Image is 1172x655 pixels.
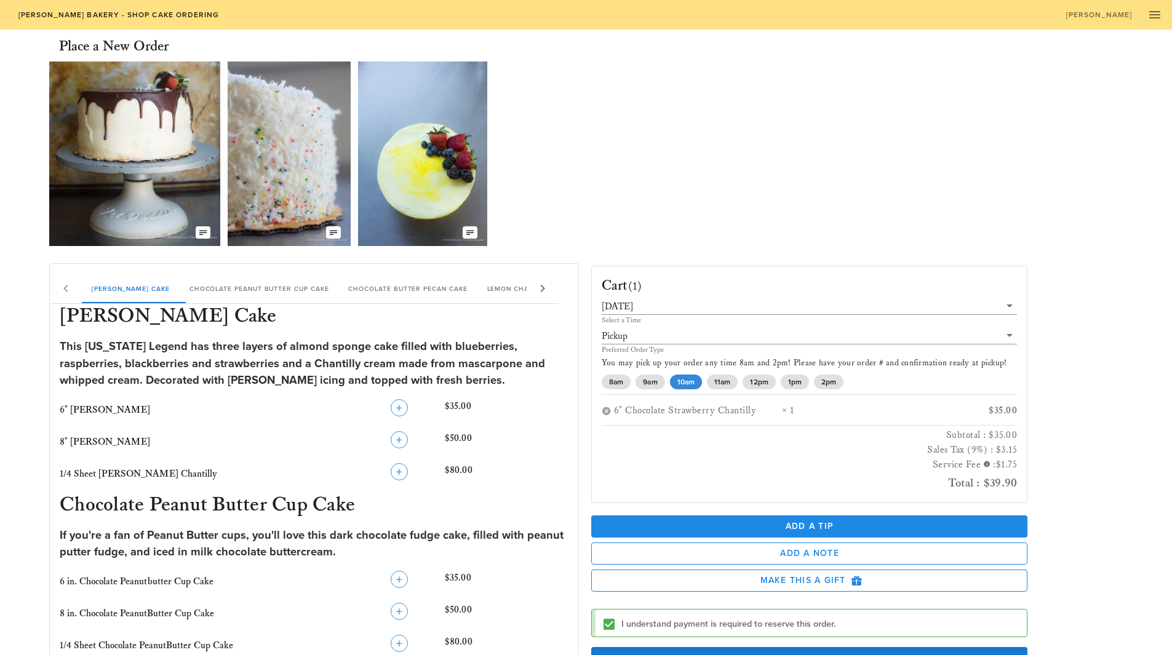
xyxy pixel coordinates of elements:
[60,436,150,448] span: 8" [PERSON_NAME]
[628,279,642,293] span: (1)
[60,527,568,561] div: If you're a fan of Peanut Butter cups, you'll love this dark chocolate fudge cake, filled with pe...
[677,375,694,389] span: 10am
[821,375,836,389] span: 2pm
[601,521,1018,531] span: Add a Tip
[60,608,214,619] span: 8 in. Chocolate PeanutButter Cup Cake
[60,468,217,480] span: 1/4 Sheet [PERSON_NAME] Chantilly
[621,618,1018,630] label: I understand payment is required to reserve this order.
[602,276,642,296] h3: Cart
[782,405,917,418] div: × 1
[59,37,169,57] h3: Place a New Order
[609,375,623,389] span: 8am
[602,443,1018,458] h3: Sales Tax (9%) : $3.15
[643,375,657,389] span: 9am
[614,405,782,418] div: 6" Chocolate Strawberry Chantilly
[442,461,571,488] div: $80.00
[60,404,150,416] span: 6" [PERSON_NAME]
[180,274,339,303] div: Chocolate Peanut Butter Cup Cake
[602,346,1018,354] div: Preferred Order Type
[1066,10,1133,19] span: [PERSON_NAME]
[602,548,1018,558] span: Add a Note
[49,62,220,246] img: adomffm5ftbblbfbeqkk.jpg
[602,328,1018,344] div: Pickup
[602,331,628,342] div: Pickup
[442,397,571,424] div: $35.00
[17,10,219,19] span: [PERSON_NAME] Bakery - Shop Cake Ordering
[338,274,477,303] div: Chocolate Butter Pecan Cake
[996,459,1018,470] span: $1.75
[10,6,227,23] a: [PERSON_NAME] Bakery - Shop Cake Ordering
[602,301,633,312] div: [DATE]
[787,375,801,389] span: 1pm
[228,62,351,246] img: qzl0ivbhpoir5jt3lnxe.jpg
[602,357,1018,370] p: You may pick up your order any time 8am and 2pm! Please have your order # and confirmation ready ...
[1058,6,1140,23] a: [PERSON_NAME]
[602,298,1018,314] div: [DATE]
[57,304,571,331] h3: [PERSON_NAME] Cake
[602,473,1018,493] h2: Total : $39.90
[750,375,768,389] span: 12pm
[602,458,1018,473] h3: Service Fee :
[60,640,233,651] span: 1/4 Sheet Chocolate PeanutButter Cup Cake
[60,338,568,389] div: This [US_STATE] Legend has three layers of almond sponge cake filled with blueberries, raspberrie...
[442,568,571,595] div: $35.00
[602,575,1018,586] span: Make this a Gift
[602,317,1018,324] div: Select a Time
[358,62,487,246] img: vfgkldhn9pjhkwzhnerr.webp
[82,274,180,303] div: [PERSON_NAME] Cake
[60,576,213,587] span: 6 in. Chocolate Peanutbutter Cup Cake
[442,429,571,456] div: $50.00
[477,274,583,303] div: Lemon Chantilly Cake
[714,375,730,389] span: 11am
[591,542,1028,565] button: Add a Note
[602,428,1018,443] h3: Subtotal : $35.00
[591,515,1028,538] button: Add a Tip
[591,570,1028,592] button: Make this a Gift
[442,600,571,627] div: $50.00
[57,493,571,520] h3: Chocolate Peanut Butter Cup Cake
[916,405,1017,418] div: $35.00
